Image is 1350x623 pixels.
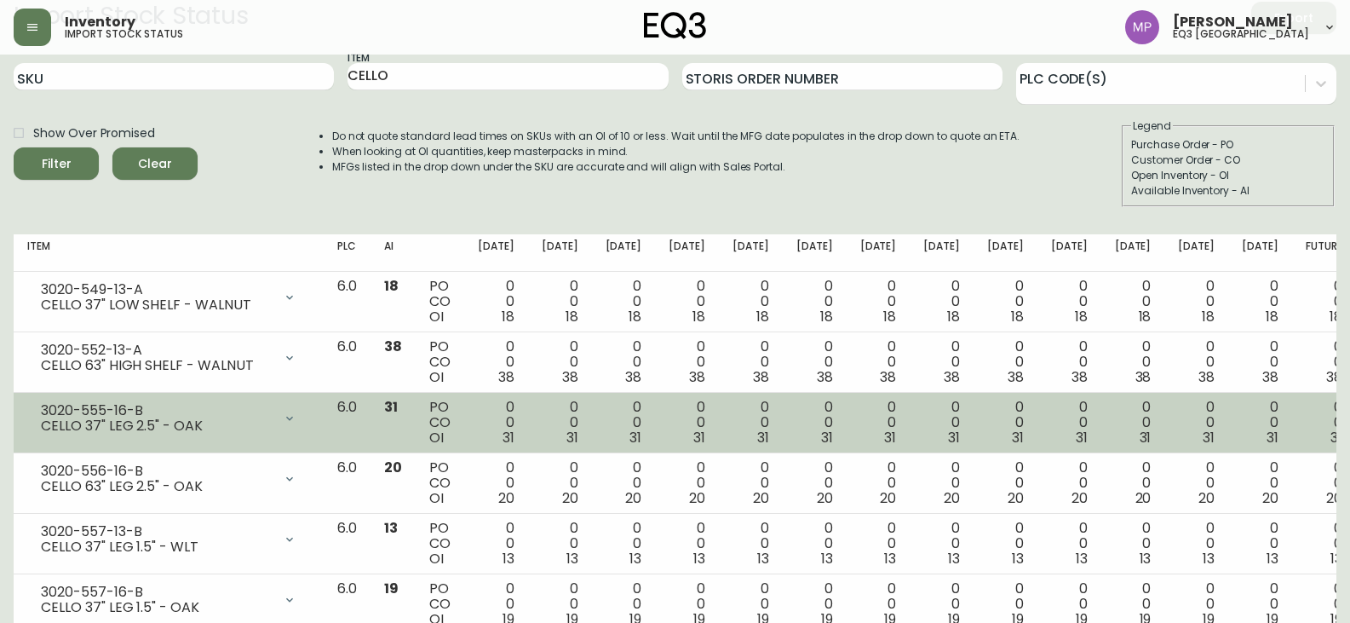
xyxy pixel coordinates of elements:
span: 18 [947,307,960,326]
img: 898fb1fef72bdc68defcae31627d8d29 [1125,10,1159,44]
span: 31 [1012,428,1024,447]
div: 0 0 [732,339,769,385]
div: 0 0 [606,521,642,567]
span: OI [429,428,444,447]
span: 13 [629,549,641,568]
div: 0 0 [1178,460,1215,506]
span: 20 [880,488,896,508]
div: 0 0 [923,460,960,506]
div: 0 0 [923,339,960,385]
div: 0 0 [796,460,833,506]
span: 38 [625,367,641,387]
span: 20 [1135,488,1152,508]
span: 38 [498,367,514,387]
span: OI [429,307,444,326]
div: 0 0 [796,400,833,446]
li: When looking at OI quantities, keep masterpacks in mind. [332,144,1020,159]
span: 38 [1135,367,1152,387]
div: 0 0 [1306,460,1342,506]
div: 0 0 [860,279,897,325]
div: CELLO 37" LEG 1.5" - WLT [41,539,273,555]
span: 18 [1202,307,1215,326]
div: 3020-552-13-ACELLO 63" HIGH SHELF - WALNUT [27,339,310,377]
span: 31 [566,428,578,447]
span: 31 [503,428,514,447]
div: 0 0 [1051,400,1088,446]
div: 0 0 [732,279,769,325]
div: 0 0 [1178,339,1215,385]
div: 0 0 [1306,400,1342,446]
div: 0 0 [1051,521,1088,567]
div: 0 0 [1115,339,1152,385]
div: 0 0 [542,521,578,567]
div: 0 0 [860,460,897,506]
div: 0 0 [1051,339,1088,385]
div: 3020-556-16-BCELLO 63" LEG 2.5" - OAK [27,460,310,498]
div: 0 0 [669,521,705,567]
div: Open Inventory - OI [1131,168,1325,183]
div: CELLO 37" LEG 2.5" - OAK [41,418,273,434]
li: Do not quote standard lead times on SKUs with an OI of 10 or less. Wait until the MFG date popula... [332,129,1020,144]
span: 31 [693,428,705,447]
div: 0 0 [542,279,578,325]
span: 19 [384,579,399,598]
span: 13 [503,549,514,568]
span: 18 [692,307,705,326]
span: 38 [689,367,705,387]
th: [DATE] [1228,234,1292,272]
div: CELLO 37" LOW SHELF - WALNUT [41,297,273,313]
h5: import stock status [65,29,183,39]
span: 13 [1267,549,1278,568]
div: 0 0 [606,400,642,446]
span: 18 [502,307,514,326]
span: 38 [1008,367,1024,387]
span: 38 [1071,367,1088,387]
h5: eq3 [GEOGRAPHIC_DATA] [1173,29,1309,39]
th: Item [14,234,324,272]
div: Purchase Order - PO [1131,137,1325,153]
div: 0 0 [796,279,833,325]
div: PO CO [429,460,451,506]
div: Available Inventory - AI [1131,183,1325,199]
div: 0 0 [1306,339,1342,385]
div: Filter [42,153,72,175]
div: 3020-552-13-A [41,343,273,358]
th: [DATE] [1101,234,1165,272]
div: 0 0 [732,460,769,506]
span: 20 [1326,488,1342,508]
div: 0 0 [987,521,1024,567]
div: 0 0 [669,460,705,506]
div: 0 0 [1306,521,1342,567]
div: 0 0 [987,400,1024,446]
span: 31 [1140,428,1152,447]
span: 13 [1012,549,1024,568]
div: 0 0 [606,460,642,506]
div: 0 0 [542,339,578,385]
div: PO CO [429,521,451,567]
span: 20 [1071,488,1088,508]
div: 3020-555-16-BCELLO 37" LEG 2.5" - OAK [27,400,310,437]
th: [DATE] [783,234,847,272]
span: 20 [625,488,641,508]
div: 0 0 [669,400,705,446]
div: 0 0 [478,279,514,325]
span: 13 [1076,549,1088,568]
div: 0 0 [923,279,960,325]
td: 6.0 [324,453,371,514]
span: [PERSON_NAME] [1173,15,1293,29]
th: PLC [324,234,371,272]
button: Clear [112,147,198,180]
span: 31 [384,397,398,417]
div: 0 0 [1115,460,1152,506]
div: 0 0 [1178,521,1215,567]
span: 18 [629,307,641,326]
span: 13 [757,549,769,568]
th: [DATE] [910,234,974,272]
div: 0 0 [1051,460,1088,506]
span: 31 [884,428,896,447]
span: 20 [944,488,960,508]
div: 0 0 [1115,521,1152,567]
span: 18 [566,307,578,326]
div: 0 0 [1051,279,1088,325]
div: 0 0 [860,400,897,446]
